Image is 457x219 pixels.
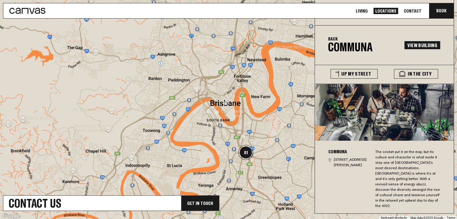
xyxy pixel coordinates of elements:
[394,69,438,79] button: In The City
[315,84,454,141] img: b9c60a2890d18fbd544eb75fd7ab2128d1314e1a-463x189.jpg
[331,69,378,79] button: Up My Street
[328,149,369,154] h3: Communa
[354,8,370,14] a: Living
[236,142,256,162] div: 01
[429,3,454,18] button: Book
[404,41,440,49] a: View Building
[375,149,441,208] div: The cricket put it on the map, but its culture and character is what made it stay one of [GEOGRAP...
[402,8,423,14] a: Contact
[373,8,398,14] a: Locations
[181,196,219,211] div: Get In Touch
[328,36,338,41] button: Back
[334,157,369,168] p: [STREET_ADDRESS][PERSON_NAME]
[3,195,219,211] a: Contact UsGet In Touch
